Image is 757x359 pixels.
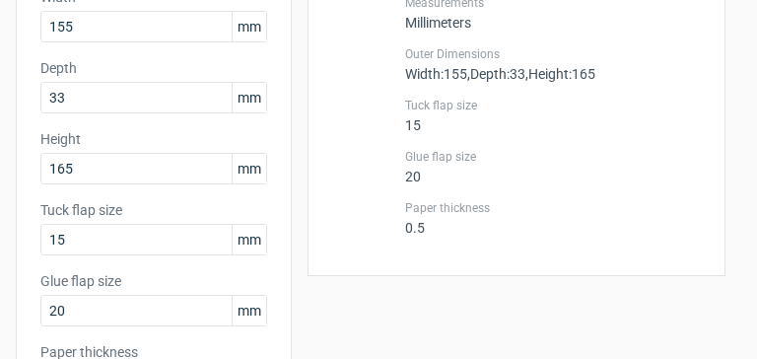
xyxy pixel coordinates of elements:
[40,58,267,78] label: Depth
[232,225,266,254] span: mm
[40,129,267,149] label: Height
[405,149,701,184] div: 20
[405,200,701,236] div: 0.5
[40,271,267,291] label: Glue flap size
[467,66,525,82] span: , Depth : 33
[232,154,266,183] span: mm
[232,83,266,112] span: mm
[232,296,266,325] span: mm
[405,46,701,62] label: Outer Dimensions
[525,66,595,82] span: , Height : 165
[40,200,267,220] label: Tuck flap size
[405,66,467,82] span: Width : 155
[405,149,701,165] label: Glue flap size
[405,98,701,133] div: 15
[405,200,701,216] label: Paper thickness
[232,12,266,41] span: mm
[405,98,701,113] label: Tuck flap size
